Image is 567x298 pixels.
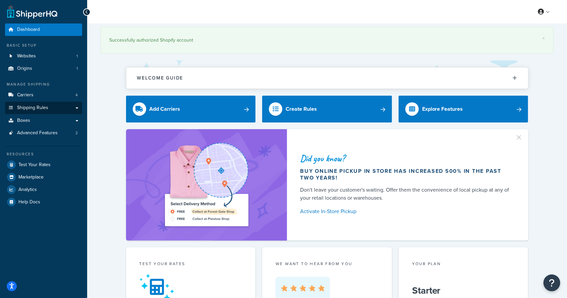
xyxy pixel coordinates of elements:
[126,96,256,122] a: Add Carriers
[300,154,512,163] div: Did you know?
[18,199,40,205] span: Help Docs
[5,50,82,62] li: Websites
[17,92,34,98] span: Carriers
[17,130,58,136] span: Advanced Features
[399,96,528,122] a: Explore Features
[126,67,528,89] button: Welcome Guide
[422,104,463,114] div: Explore Features
[5,23,82,36] a: Dashboard
[5,171,82,183] a: Marketplace
[76,66,78,71] span: 1
[109,36,545,45] div: Successfully authorized Shopify account
[5,89,82,101] li: Carriers
[5,196,82,208] a: Help Docs
[300,168,512,181] div: Buy online pickup in store has increased 500% in the past two years!
[5,82,82,87] div: Manage Shipping
[286,104,317,114] div: Create Rules
[5,43,82,48] div: Basic Setup
[5,151,82,157] div: Resources
[139,261,242,268] div: Test your rates
[5,114,82,127] a: Boxes
[5,62,82,75] a: Origins1
[5,127,82,139] li: Advanced Features
[18,162,51,168] span: Test Your Rates
[544,275,560,291] button: Open Resource Center
[137,76,183,81] h2: Welcome Guide
[17,53,36,59] span: Websites
[300,186,512,202] div: Don't leave your customer's waiting. Offer them the convenience of local pickup at any of your re...
[150,104,180,114] div: Add Carriers
[262,96,392,122] a: Create Rules
[18,187,37,193] span: Analytics
[76,53,78,59] span: 1
[412,285,515,296] h5: Starter
[17,66,32,71] span: Origins
[300,207,512,216] a: Activate In-Store Pickup
[17,118,30,123] span: Boxes
[5,62,82,75] li: Origins
[5,102,82,114] a: Shipping Rules
[5,184,82,196] a: Analytics
[5,127,82,139] a: Advanced Features2
[75,130,78,136] span: 2
[412,261,515,268] div: Your Plan
[75,92,78,98] span: 4
[5,159,82,171] a: Test Your Rates
[542,36,545,41] a: ×
[5,89,82,101] a: Carriers4
[17,105,48,111] span: Shipping Rules
[276,261,379,267] p: we want to hear from you
[17,27,40,33] span: Dashboard
[5,50,82,62] a: Websites1
[146,139,267,231] img: ad-shirt-map-b0359fc47e01cab431d101c4b569394f6a03f54285957d908178d52f29eb9668.png
[18,175,44,180] span: Marketplace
